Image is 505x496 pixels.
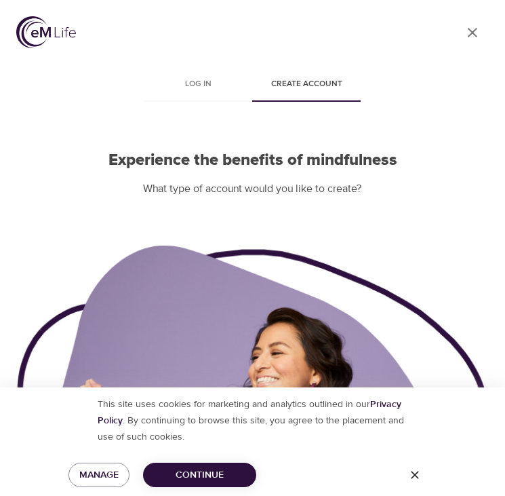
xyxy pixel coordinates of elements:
[153,77,245,92] span: Log in
[16,181,489,197] p: What type of account would you like to create?
[68,463,129,488] button: Manage
[456,16,489,49] a: close
[84,396,421,445] p: This site uses cookies for marketing and analytics outlined in our . By continuing to browse this...
[261,77,353,92] span: Create account
[16,16,76,48] img: logo
[79,467,119,484] span: Manage
[154,467,245,484] span: Continue
[98,398,401,427] a: Privacy Policy
[16,151,489,170] h2: Experience the benefits of mindfulness
[143,463,256,488] button: Continue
